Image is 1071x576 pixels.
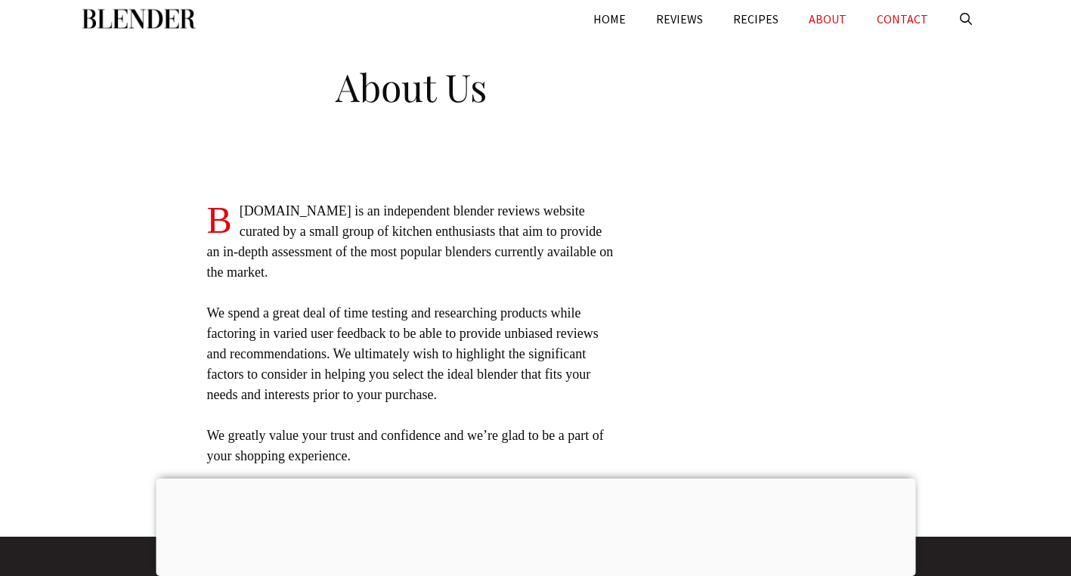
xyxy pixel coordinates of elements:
[156,478,915,572] iframe: Advertisement
[207,201,615,283] p: [DOMAIN_NAME] is an independent blender reviews website curated by a small group of kitchen enthu...
[207,426,615,466] p: We greatly value your trust and confidence and we’re glad to be a part of your shopping experience.
[94,53,729,113] h1: About Us
[207,303,615,405] p: We spend a great deal of time testing and researching products while factoring in varied user fee...
[207,201,232,239] span: B
[763,60,967,514] iframe: Advertisement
